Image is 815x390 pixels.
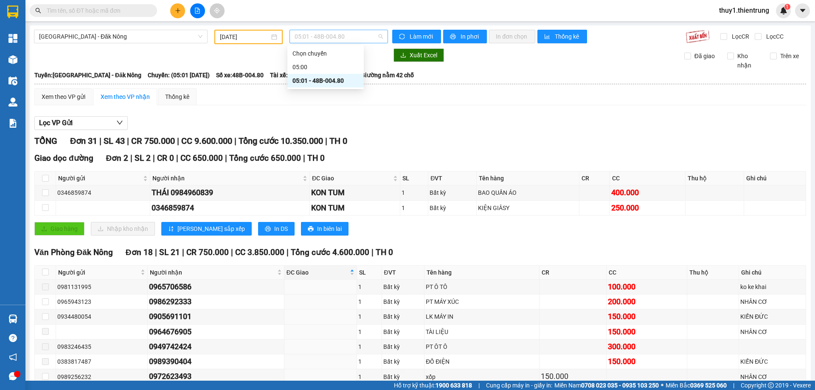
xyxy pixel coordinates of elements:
th: Thu hộ [687,266,739,280]
img: warehouse-icon [8,314,17,323]
div: Bất kỳ [383,282,423,292]
span: Người gửi [58,268,139,277]
div: xốp [426,372,538,382]
div: 0965943123 [57,297,146,306]
div: Thống kê [165,92,189,101]
span: bar-chart [544,34,551,40]
span: printer [450,34,457,40]
span: Loại xe: Giường nằm 42 chỗ [340,70,414,80]
span: Tổng cước 650.000 [229,153,301,163]
span: TỔNG [34,136,57,146]
div: 200.000 [608,296,686,308]
span: Người gửi [58,174,141,183]
th: Thu hộ [686,171,744,185]
div: PT ÔT Ô [426,342,538,351]
span: Trên xe [777,51,802,61]
span: copyright [768,382,774,388]
div: Chọn chuyến [292,49,359,58]
input: 14/08/2025 [220,32,270,42]
span: Giao dọc đường [34,153,93,163]
div: Xem theo VP nhận [101,92,150,101]
span: | [177,136,179,146]
span: | [155,247,157,257]
span: Đơn 18 [126,247,153,257]
strong: 0369 525 060 [690,382,727,389]
button: Lọc VP Gửi [34,116,128,130]
button: In đơn chọn [489,30,535,43]
img: dashboard-icon [8,34,17,43]
span: 1 [786,4,789,10]
span: Hà Nội - Đăk Nông [39,30,202,43]
div: 0346859874 [152,202,308,214]
button: file-add [190,3,205,18]
div: Bất kỳ [383,312,423,321]
button: bar-chartThống kê [537,30,587,43]
span: TH 0 [307,153,325,163]
div: 1 [358,282,380,292]
span: ⚪️ [661,384,663,387]
th: CR [540,266,606,280]
th: ĐVT [428,171,477,185]
div: Bất kỳ [383,342,423,351]
span: Miền Bắc [666,381,727,390]
span: notification [9,353,17,361]
div: 0905691101 [149,311,282,323]
button: caret-down [795,3,810,18]
span: Kho nhận [734,51,764,70]
span: file-add [194,8,200,14]
span: sync [399,34,406,40]
span: printer [308,226,314,233]
span: Đơn 2 [106,153,129,163]
span: | [231,247,233,257]
div: BAO QUẦN ÁO [478,188,578,197]
div: 1 [358,327,380,337]
div: TÀI LIỆU [426,327,538,337]
div: KIẾN ĐỨC [740,357,804,366]
span: | [99,136,101,146]
th: Tên hàng [477,171,579,185]
span: Cung cấp máy in - giấy in: [486,381,552,390]
span: Đã giao [691,51,718,61]
span: Xuất Excel [410,51,437,60]
div: LK MÁY IN [426,312,538,321]
th: SL [357,266,382,280]
span: plus [175,8,181,14]
div: 1 [358,297,380,306]
span: In phơi [461,32,480,41]
strong: 0708 023 035 - 0935 103 250 [581,382,659,389]
span: CR 750.000 [131,136,175,146]
span: | [225,153,227,163]
div: THÁI 0984960839 [152,187,308,199]
div: ĐỒ ĐIỆN [426,357,538,366]
span: Văn Phòng Đăk Nông [34,247,113,257]
span: | [176,153,178,163]
div: 0965706586 [149,281,282,293]
div: Bất kỳ [430,188,475,197]
span: aim [214,8,220,14]
span: In biên lai [317,224,342,233]
div: KIỆN GIÂSY [478,203,578,213]
div: 0964676905 [149,326,282,338]
button: downloadNhập kho nhận [91,222,155,236]
div: 250.000 [611,202,684,214]
img: icon-new-feature [780,7,787,14]
span: SL 2 [135,153,151,163]
span: printer [265,226,271,233]
img: 9k= [686,30,710,43]
div: Bất kỳ [383,357,423,366]
span: | [130,153,132,163]
span: | [182,247,184,257]
div: 1 [358,342,380,351]
span: CC 9.600.000 [181,136,232,146]
th: Ghi chú [739,266,806,280]
button: plus [170,3,185,18]
span: Lọc VP Gửi [39,118,73,128]
th: SL [400,171,429,185]
input: Tìm tên, số ĐT hoặc mã đơn [47,6,147,15]
div: NHÂN CƠ [740,297,804,306]
img: warehouse-icon [8,98,17,107]
span: | [127,136,129,146]
sup: 1 [784,4,790,10]
button: printerIn DS [258,222,295,236]
div: Xem theo VP gửi [42,92,85,101]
